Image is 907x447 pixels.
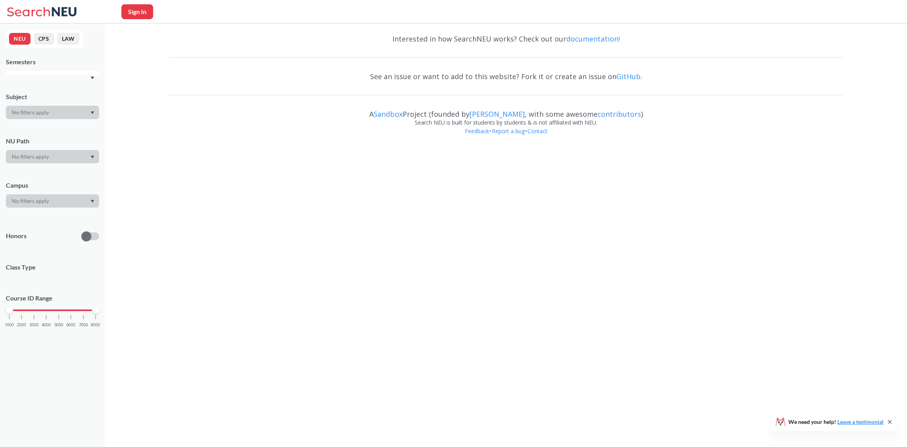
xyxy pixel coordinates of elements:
[91,323,100,327] span: 8000
[169,27,843,50] div: Interested in how SearchNEU works? Check out our
[34,33,54,45] button: CPS
[90,156,94,159] svg: Dropdown arrow
[169,103,843,118] div: A Project (founded by , with some awesome )
[90,111,94,114] svg: Dropdown arrow
[6,263,99,271] span: Class Type
[169,127,843,147] div: • •
[5,323,14,327] span: 1000
[57,33,79,45] button: LAW
[6,232,27,241] p: Honors
[54,323,63,327] span: 5000
[17,323,26,327] span: 2000
[464,127,490,135] a: Feedback
[169,118,843,127] div: Search NEU is built for students by students & is not affiliated with NEU.
[90,76,94,80] svg: Dropdown arrow
[121,4,153,19] button: Sign In
[837,418,884,425] a: Leave a testimonial
[90,200,94,203] svg: Dropdown arrow
[169,65,843,88] div: See an issue or want to add to this website? Fork it or create an issue on .
[79,323,88,327] span: 7000
[6,58,99,66] div: Semesters
[470,109,525,119] a: [PERSON_NAME]
[6,150,99,163] div: Dropdown arrow
[491,127,525,135] a: Report a bug
[598,109,641,119] a: contributors
[6,194,99,208] div: Dropdown arrow
[42,323,51,327] span: 4000
[788,419,884,425] span: We need your help!
[527,127,548,135] a: Contact
[6,181,99,190] div: Campus
[374,109,403,119] a: Sandbox
[29,323,39,327] span: 3000
[6,92,99,101] div: Subject
[6,294,99,303] p: Course ID Range
[566,34,620,43] a: documentation!
[66,323,76,327] span: 6000
[616,72,641,81] a: GitHub
[6,106,99,119] div: Dropdown arrow
[9,33,31,45] button: NEU
[6,137,99,145] div: NU Path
